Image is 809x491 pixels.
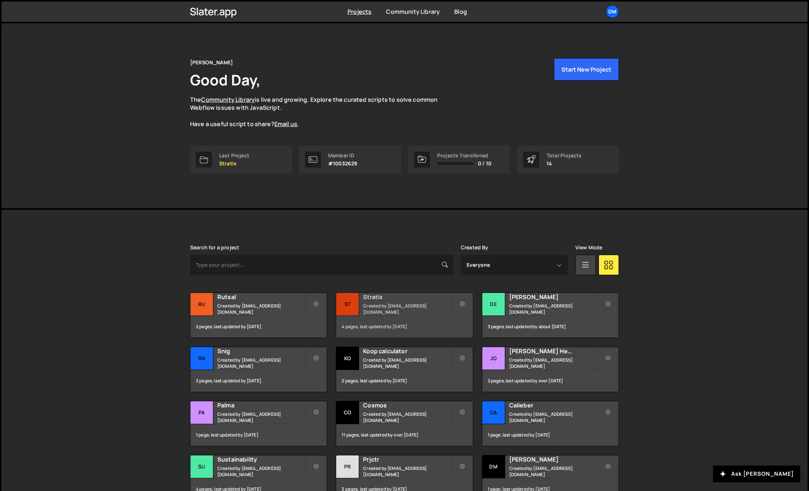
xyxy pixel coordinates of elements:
[482,347,505,370] div: Jo
[454,8,467,16] a: Blog
[363,411,451,423] small: Created by [EMAIL_ADDRESS][DOMAIN_NAME]
[509,357,597,369] small: Created by [EMAIL_ADDRESS][DOMAIN_NAME]
[190,401,327,446] a: Pa Palma Created by [EMAIL_ADDRESS][DOMAIN_NAME] 1 page, last updated by [DATE]
[363,455,451,463] h2: Prjctr
[509,347,597,355] h2: [PERSON_NAME] Health
[190,347,327,392] a: Sn Snig Created by [EMAIL_ADDRESS][DOMAIN_NAME] 3 pages, last updated by [DATE]
[363,293,451,301] h2: Stratix
[217,465,305,478] small: Created by [EMAIL_ADDRESS][DOMAIN_NAME]
[190,401,213,424] div: Pa
[217,357,305,369] small: Created by [EMAIL_ADDRESS][DOMAIN_NAME]
[336,293,473,338] a: St Stratix Created by [EMAIL_ADDRESS][DOMAIN_NAME] 4 pages, last updated by [DATE]
[478,161,491,166] span: 0 / 10
[547,153,581,158] div: Total Projects
[363,347,451,355] h2: Koop calculator
[190,455,213,478] div: Su
[363,465,451,478] small: Created by [EMAIL_ADDRESS][DOMAIN_NAME]
[336,347,359,370] div: Ko
[217,293,305,301] h2: Rutsal
[482,316,619,338] div: 3 pages, last updated by about [DATE]
[482,424,619,446] div: 1 page, last updated by [DATE]
[328,161,357,166] p: #10032629
[336,316,472,338] div: 4 pages, last updated by [DATE]
[217,303,305,315] small: Created by [EMAIL_ADDRESS][DOMAIN_NAME]
[509,401,597,409] h2: Calieber
[547,161,581,166] p: 14
[190,424,327,446] div: 1 page, last updated by [DATE]
[482,347,619,392] a: Jo [PERSON_NAME] Health Created by [EMAIL_ADDRESS][DOMAIN_NAME] 2 pages, last updated by over [DATE]
[363,357,451,369] small: Created by [EMAIL_ADDRESS][DOMAIN_NAME]
[575,245,602,250] label: View Mode
[190,146,292,173] a: Last Project Stratix
[363,303,451,315] small: Created by [EMAIL_ADDRESS][DOMAIN_NAME]
[606,5,619,18] a: Dm
[482,401,505,424] div: Ca
[509,293,597,301] h2: [PERSON_NAME]
[190,96,452,128] p: The is live and growing. Explore the curated scripts to solve common Webflow issues with JavaScri...
[509,411,597,423] small: Created by [EMAIL_ADDRESS][DOMAIN_NAME]
[201,96,255,104] a: Community Library
[336,370,472,392] div: 2 pages, last updated by [DATE]
[482,293,619,338] a: De [PERSON_NAME] Created by [EMAIL_ADDRESS][DOMAIN_NAME] 3 pages, last updated by about [DATE]
[363,401,451,409] h2: Cosmos
[190,70,261,90] h1: Good Day,
[217,401,305,409] h2: Palma
[190,347,213,370] div: Sn
[347,8,371,16] a: Projects
[190,370,327,392] div: 3 pages, last updated by [DATE]
[217,455,305,463] h2: Sustainability
[328,153,357,158] div: Member ID
[554,58,619,81] button: Start New Project
[190,293,213,316] div: Ru
[274,120,297,128] a: Email us
[713,466,800,482] button: Ask [PERSON_NAME]
[219,153,249,158] div: Last Project
[509,465,597,478] small: Created by [EMAIL_ADDRESS][DOMAIN_NAME]
[190,58,233,67] div: [PERSON_NAME]
[461,245,488,250] label: Created By
[336,293,359,316] div: St
[336,401,359,424] div: Co
[336,347,473,392] a: Ko Koop calculator Created by [EMAIL_ADDRESS][DOMAIN_NAME] 2 pages, last updated by [DATE]
[336,455,359,478] div: Pr
[482,370,619,392] div: 2 pages, last updated by over [DATE]
[190,245,239,250] label: Search for a project
[509,303,597,315] small: Created by [EMAIL_ADDRESS][DOMAIN_NAME]
[482,455,505,478] div: Dm
[219,161,249,166] p: Stratix
[190,293,327,338] a: Ru Rutsal Created by [EMAIL_ADDRESS][DOMAIN_NAME] 2 pages, last updated by [DATE]
[482,293,505,316] div: De
[217,347,305,355] h2: Snig
[336,424,472,446] div: 11 pages, last updated by over [DATE]
[509,455,597,463] h2: [PERSON_NAME]
[437,153,491,158] div: Projects Transferred
[386,8,440,16] a: Community Library
[217,411,305,423] small: Created by [EMAIL_ADDRESS][DOMAIN_NAME]
[190,255,454,275] input: Type your project...
[336,401,473,446] a: Co Cosmos Created by [EMAIL_ADDRESS][DOMAIN_NAME] 11 pages, last updated by over [DATE]
[482,401,619,446] a: Ca Calieber Created by [EMAIL_ADDRESS][DOMAIN_NAME] 1 page, last updated by [DATE]
[190,316,327,338] div: 2 pages, last updated by [DATE]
